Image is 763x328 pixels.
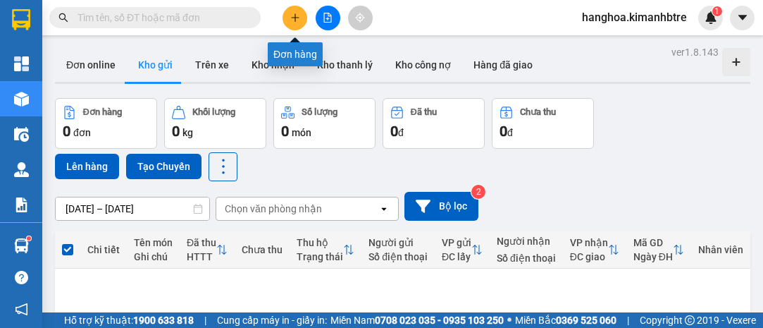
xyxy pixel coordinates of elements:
img: warehouse-icon [14,92,29,107]
th: Toggle SortBy [290,231,361,269]
div: Chọn văn phòng nhận [225,202,322,216]
div: ĐC lấy [442,251,471,262]
img: icon-new-feature [705,11,717,24]
div: Ghi chú [134,251,173,262]
button: Lên hàng [55,154,119,179]
th: Toggle SortBy [435,231,490,269]
div: Người gửi [368,237,428,248]
div: Số điện thoại [368,251,428,262]
div: Khối lượng [192,107,235,117]
button: Kho công nợ [384,48,462,82]
button: Trên xe [184,48,240,82]
div: Số điện thoại [497,253,556,264]
button: aim [348,6,373,30]
div: ĐC giao [570,251,608,262]
div: Đã thu [187,237,216,248]
span: Miền Bắc [515,312,616,328]
button: file-add [316,6,340,30]
input: Tìm tên, số ĐT hoặc mã đơn [77,10,244,25]
div: Chưa thu [242,244,283,255]
button: Kho nhận [240,48,306,82]
span: đơn [73,127,91,138]
div: Ngày ĐH [633,251,673,262]
span: Miền Nam [330,312,504,328]
button: Đã thu0đ [383,98,485,149]
div: Người nhận [497,236,556,247]
img: dashboard-icon [14,56,29,71]
div: Đơn hàng [83,107,122,117]
span: | [204,312,206,328]
strong: 1900 633 818 [133,315,194,326]
img: warehouse-icon [14,162,29,177]
span: copyright [685,315,695,325]
span: hanghoa.kimanhbtre [571,8,698,26]
span: notification [15,303,28,316]
span: search [58,13,68,23]
div: Chưa thu [520,107,556,117]
th: Toggle SortBy [626,231,691,269]
span: đ [507,127,513,138]
div: Chi tiết [87,244,120,255]
sup: 1 [712,6,722,16]
span: kg [182,127,193,138]
span: | [627,312,629,328]
sup: 2 [471,185,485,199]
div: ver 1.8.143 [671,44,719,60]
button: Kho gửi [127,48,184,82]
button: Khối lượng0kg [164,98,266,149]
div: HTTT [187,251,216,262]
div: VP gửi [442,237,471,248]
span: ⚪️ [507,317,511,323]
span: plus [290,13,300,23]
div: Số lượng [302,107,337,117]
div: Tạo kho hàng mới [722,48,750,76]
span: Cung cấp máy in - giấy in: [217,312,327,328]
strong: 0369 525 060 [556,315,616,326]
span: 0 [500,123,507,140]
img: solution-icon [14,198,29,212]
div: Đã thu [411,107,437,117]
div: Tên món [134,237,173,248]
img: warehouse-icon [14,238,29,253]
button: caret-down [730,6,755,30]
span: caret-down [736,11,749,24]
span: 0 [281,123,289,140]
button: Kho thanh lý [306,48,384,82]
span: 0 [63,123,70,140]
div: Mã GD [633,237,673,248]
svg: open [378,203,390,214]
button: Số lượng0món [273,98,376,149]
strong: 0708 023 035 - 0935 103 250 [375,315,504,326]
img: logo-vxr [12,9,30,30]
button: Hàng đã giao [462,48,544,82]
sup: 1 [27,236,31,241]
div: Thu hộ [297,237,343,248]
span: đ [398,127,404,138]
span: Hỗ trợ kỹ thuật: [64,312,194,328]
span: 0 [390,123,398,140]
button: Chưa thu0đ [492,98,594,149]
th: Toggle SortBy [563,231,626,269]
input: Select a date range. [56,198,209,220]
button: Đơn hàng0đơn [55,98,157,149]
img: warehouse-icon [14,127,29,142]
button: Đơn online [55,48,127,82]
span: món [292,127,311,138]
span: 0 [172,123,180,140]
span: aim [355,13,365,23]
div: Đơn hàng [268,42,323,66]
button: Tạo Chuyến [126,154,201,179]
div: VP nhận [570,237,608,248]
button: plus [283,6,307,30]
span: file-add [323,13,333,23]
div: Trạng thái [297,251,343,262]
span: 1 [714,6,719,16]
th: Toggle SortBy [180,231,235,269]
span: question-circle [15,271,28,284]
div: Nhân viên [698,244,743,255]
button: Bộ lọc [404,192,478,221]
